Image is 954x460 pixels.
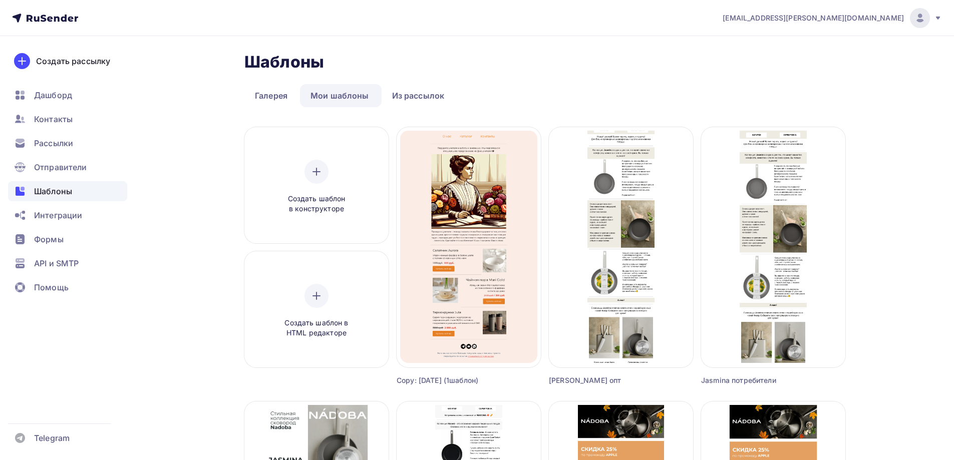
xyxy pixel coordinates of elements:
[34,137,73,149] span: Рассылки
[34,113,73,125] span: Контакты
[8,157,127,177] a: Отправители
[300,84,380,107] a: Мои шаблоны
[397,375,505,385] div: Copy: [DATE] (1шаблон)
[34,161,87,173] span: Отправители
[8,229,127,249] a: Формы
[34,233,64,245] span: Формы
[8,109,127,129] a: Контакты
[244,84,298,107] a: Галерея
[382,84,455,107] a: Из рассылок
[34,432,70,444] span: Telegram
[36,55,110,67] div: Создать рассылку
[8,85,127,105] a: Дашборд
[723,8,942,28] a: [EMAIL_ADDRESS][PERSON_NAME][DOMAIN_NAME]
[723,13,904,23] span: [EMAIL_ADDRESS][PERSON_NAME][DOMAIN_NAME]
[34,281,69,293] span: Помощь
[8,133,127,153] a: Рассылки
[34,257,79,269] span: API и SMTP
[549,375,657,385] div: [PERSON_NAME] опт
[269,194,364,214] span: Создать шаблон в конструкторе
[8,181,127,201] a: Шаблоны
[244,52,324,72] h2: Шаблоны
[34,89,72,101] span: Дашборд
[34,185,72,197] span: Шаблоны
[269,318,364,338] span: Создать шаблон в HTML редакторе
[701,375,809,385] div: Jasmina потребители
[34,209,82,221] span: Интеграции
